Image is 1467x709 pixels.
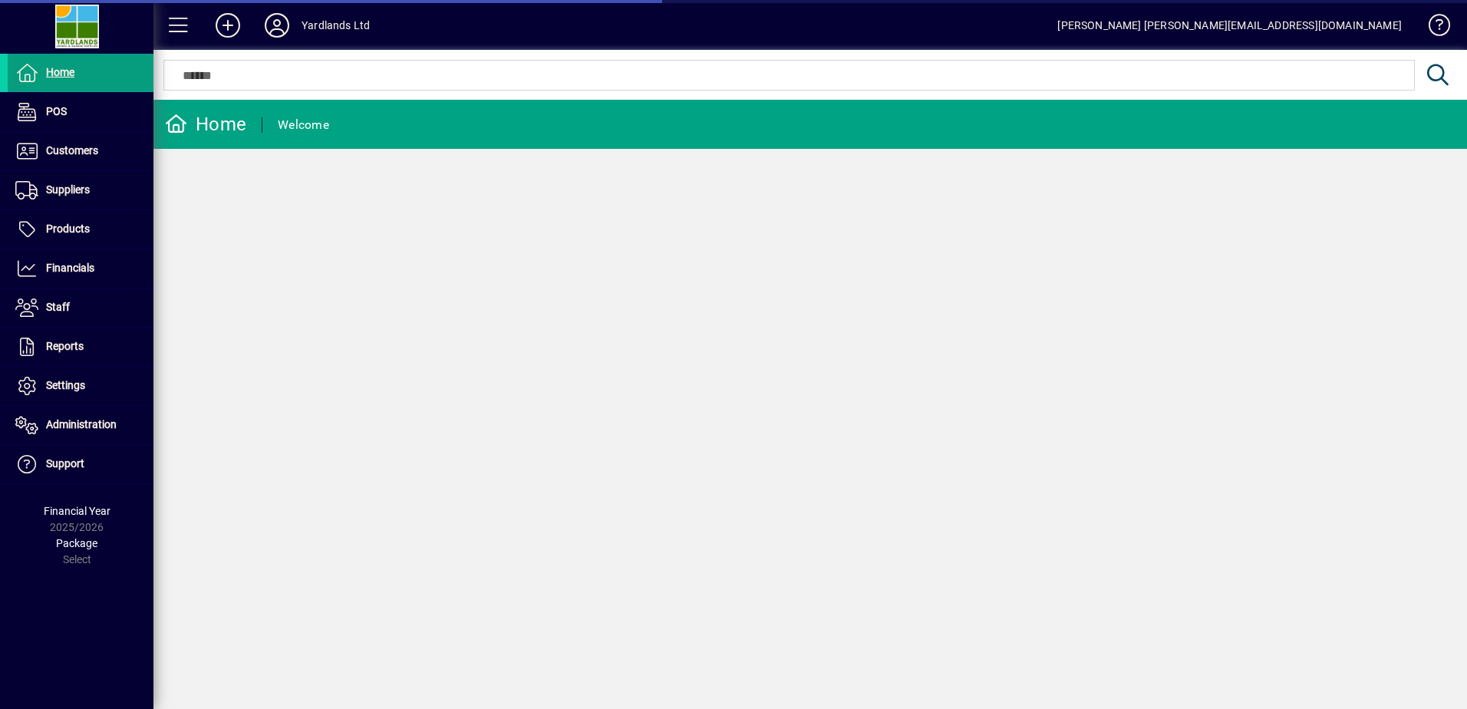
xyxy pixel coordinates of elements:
[278,113,329,137] div: Welcome
[8,328,153,366] a: Reports
[8,210,153,249] a: Products
[46,457,84,470] span: Support
[165,112,246,137] div: Home
[46,262,94,274] span: Financials
[203,12,252,39] button: Add
[8,93,153,131] a: POS
[8,289,153,327] a: Staff
[8,406,153,444] a: Administration
[252,12,302,39] button: Profile
[46,418,117,430] span: Administration
[1057,13,1402,38] div: [PERSON_NAME] [PERSON_NAME][EMAIL_ADDRESS][DOMAIN_NAME]
[8,249,153,288] a: Financials
[8,445,153,483] a: Support
[46,223,90,235] span: Products
[46,66,74,78] span: Home
[46,105,67,117] span: POS
[56,537,97,549] span: Package
[46,183,90,196] span: Suppliers
[46,379,85,391] span: Settings
[46,340,84,352] span: Reports
[302,13,370,38] div: Yardlands Ltd
[44,505,110,517] span: Financial Year
[46,144,98,157] span: Customers
[8,171,153,209] a: Suppliers
[8,132,153,170] a: Customers
[46,301,70,313] span: Staff
[1417,3,1448,53] a: Knowledge Base
[8,367,153,405] a: Settings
